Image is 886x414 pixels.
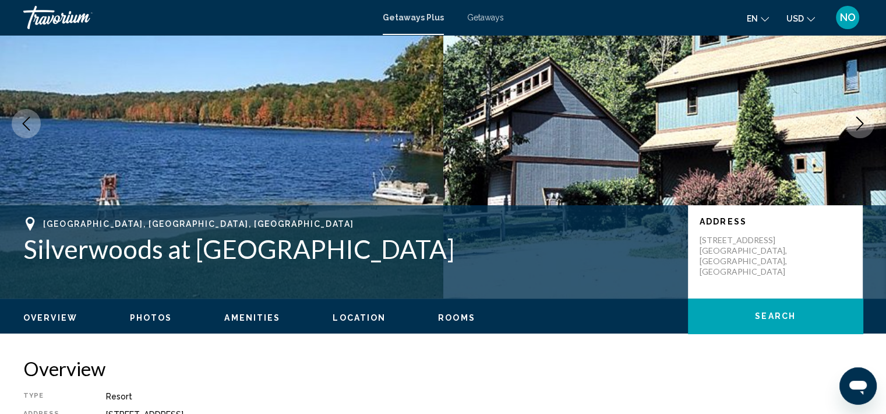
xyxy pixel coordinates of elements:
[23,357,863,380] h2: Overview
[333,313,386,323] button: Location
[786,14,804,23] span: USD
[438,313,475,323] button: Rooms
[23,234,676,264] h1: Silverwoods at [GEOGRAPHIC_DATA]
[467,13,504,22] a: Getaways
[130,313,172,322] span: Photos
[747,14,758,23] span: en
[12,109,41,138] button: Previous image
[700,235,793,277] p: [STREET_ADDRESS] [GEOGRAPHIC_DATA], [GEOGRAPHIC_DATA], [GEOGRAPHIC_DATA]
[438,313,475,322] span: Rooms
[688,299,863,334] button: Search
[23,313,77,323] button: Overview
[383,13,444,22] a: Getaways Plus
[23,392,77,401] div: Type
[786,10,815,27] button: Change currency
[130,313,172,323] button: Photos
[43,219,354,229] span: [GEOGRAPHIC_DATA], [GEOGRAPHIC_DATA], [GEOGRAPHIC_DATA]
[845,109,874,138] button: Next image
[224,313,280,323] button: Amenities
[747,10,769,27] button: Change language
[840,12,856,23] span: NO
[839,367,877,405] iframe: Button to launch messaging window
[106,392,863,401] div: Resort
[23,313,77,322] span: Overview
[23,6,371,29] a: Travorium
[333,313,386,322] span: Location
[755,312,796,321] span: Search
[224,313,280,322] span: Amenities
[700,217,851,226] p: Address
[832,5,863,30] button: User Menu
